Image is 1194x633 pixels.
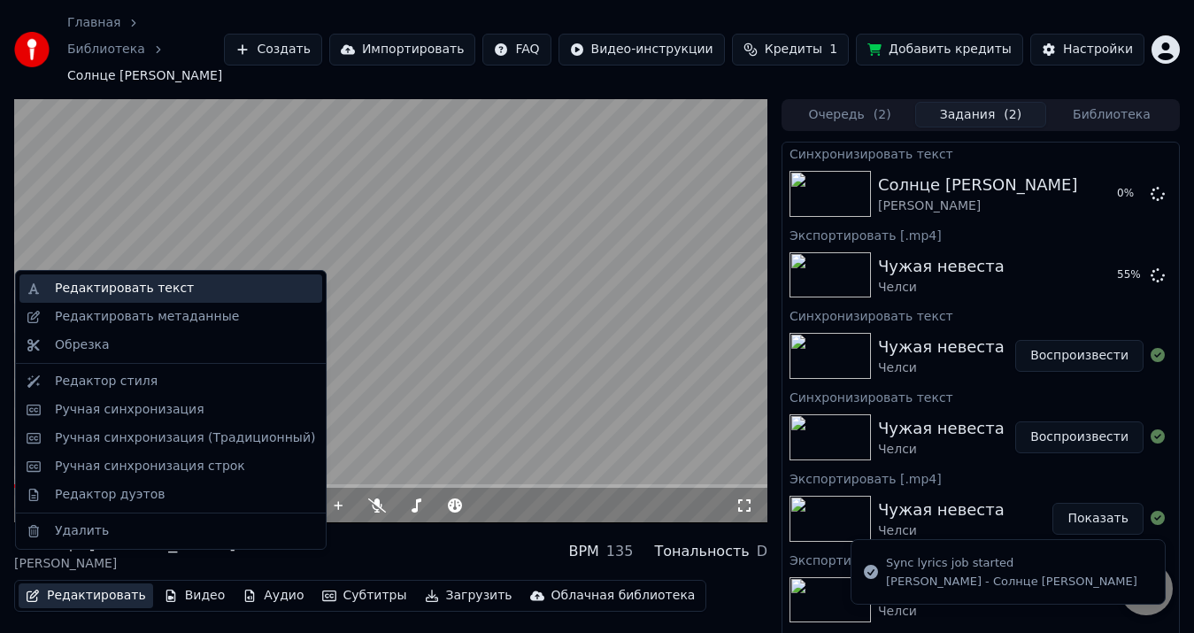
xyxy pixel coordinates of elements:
[551,587,696,605] div: Облачная библиотека
[67,67,222,85] span: Солнце [PERSON_NAME]
[55,522,109,540] div: Удалить
[782,467,1179,489] div: Экспортировать [.mp4]
[878,498,1005,522] div: Чужая невеста
[874,106,891,124] span: ( 2 )
[878,254,1005,279] div: Чужая невеста
[14,555,235,573] div: [PERSON_NAME]
[878,359,1005,377] div: Челси
[418,583,520,608] button: Загрузить
[55,373,158,390] div: Редактор стиля
[732,34,849,66] button: Кредиты1
[55,308,239,326] div: Редактировать метаданные
[1052,503,1144,535] button: Показать
[67,41,145,58] a: Библиотека
[55,458,245,475] div: Ручная синхронизация строк
[765,41,822,58] span: Кредиты
[829,41,837,58] span: 1
[235,583,311,608] button: Аудио
[558,34,725,66] button: Видео-инструкции
[55,280,194,297] div: Редактировать текст
[782,143,1179,164] div: Синхронизировать текст
[915,102,1046,127] button: Задания
[878,279,1005,297] div: Челси
[886,574,1137,590] div: [PERSON_NAME] - Солнце [PERSON_NAME]
[878,173,1077,197] div: Солнце [PERSON_NAME]
[1004,106,1021,124] span: ( 2 )
[55,336,110,354] div: Обрезка
[878,335,1005,359] div: Чужая невеста
[67,14,224,85] nav: breadcrumb
[224,34,321,66] button: Создать
[1117,187,1144,201] div: 0 %
[782,305,1179,326] div: Синхронизировать текст
[878,416,1005,441] div: Чужая невеста
[856,34,1023,66] button: Добавить кредиты
[1117,268,1144,282] div: 55 %
[1015,340,1144,372] button: Воспроизвести
[329,34,476,66] button: Импортировать
[55,401,204,419] div: Ручная синхронизация
[886,554,1137,572] div: Sync lyrics job started
[784,102,915,127] button: Очередь
[482,34,551,66] button: FAQ
[654,541,749,562] div: Тональность
[782,224,1179,245] div: Экспортировать [.mp4]
[1030,34,1144,66] button: Настройки
[878,603,1005,621] div: Челси
[878,197,1077,215] div: [PERSON_NAME]
[568,541,598,562] div: BPM
[55,429,315,447] div: Ручная синхронизация (Традиционный)
[14,32,50,67] img: youka
[878,522,1005,540] div: Челси
[315,583,414,608] button: Субтитры
[782,549,1179,570] div: Экспортировать [.mp4]
[67,14,120,32] a: Главная
[14,530,235,555] div: Солнце [PERSON_NAME]
[19,583,153,608] button: Редактировать
[606,541,634,562] div: 135
[878,441,1005,459] div: Челси
[157,583,233,608] button: Видео
[782,386,1179,407] div: Синхронизировать текст
[757,541,767,562] div: D
[1015,421,1144,453] button: Воспроизвести
[1046,102,1177,127] button: Библиотека
[55,486,165,504] div: Редактор дуэтов
[1063,41,1133,58] div: Настройки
